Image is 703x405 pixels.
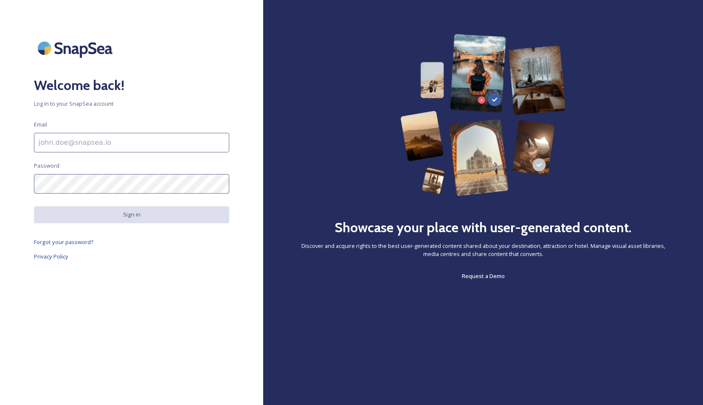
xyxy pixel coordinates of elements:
[34,206,229,223] button: Sign in
[34,100,229,108] span: Log in to your SnapSea account
[34,253,68,260] span: Privacy Policy
[400,34,565,196] img: 63b42ca75bacad526042e722_Group%20154-p-800.png
[462,271,505,281] a: Request a Demo
[34,133,229,152] input: john.doe@snapsea.io
[297,242,669,258] span: Discover and acquire rights to the best user-generated content shared about your destination, att...
[34,238,94,246] span: Forgot your password?
[462,272,505,280] span: Request a Demo
[34,121,47,129] span: Email
[34,162,59,170] span: Password
[34,237,229,247] a: Forgot your password?
[34,34,119,62] img: SnapSea Logo
[34,75,229,96] h2: Welcome back!
[34,251,229,262] a: Privacy Policy
[335,217,632,238] h2: Showcase your place with user-generated content.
